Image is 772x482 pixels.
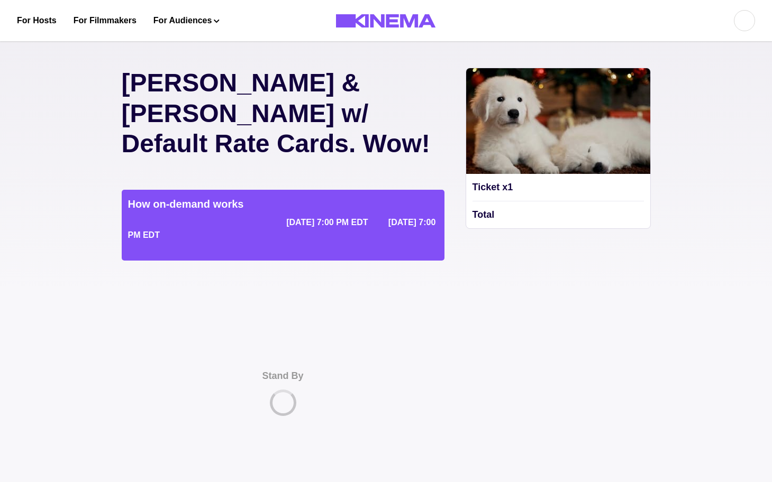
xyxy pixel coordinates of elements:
[122,68,444,159] p: [PERSON_NAME] & [PERSON_NAME] w/ Default Rate Cards. Wow!
[592,208,643,222] p: $10.00 USD
[286,218,368,227] span: [DATE] 7:00 PM EDT
[17,14,57,27] a: For Hosts
[128,216,438,254] p: Once you have a ticket you will have from until to begin watching the film. Once you start you'll...
[473,180,513,194] p: Ticket x 1
[128,218,436,239] span: [DATE] 7:00 PM EDT
[128,196,438,212] p: How on-demand works
[262,369,303,383] p: Stand By
[473,208,495,222] p: Total
[74,14,137,27] a: For Filmmakers
[122,163,444,179] p: Hosted by Hackers Man
[739,15,750,27] div: aa
[153,14,220,27] button: For Audiences
[592,180,643,194] p: $10.00 USD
